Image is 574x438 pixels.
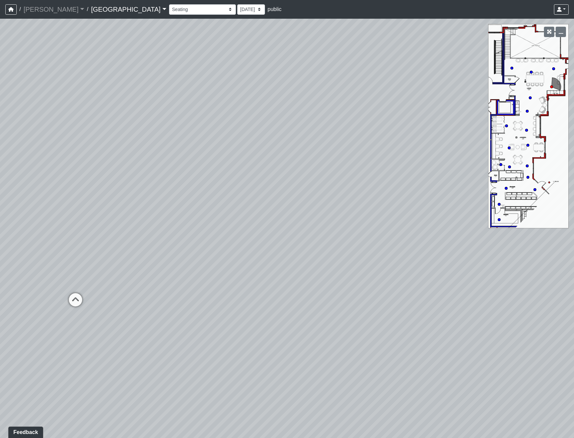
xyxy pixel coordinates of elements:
a: [GEOGRAPHIC_DATA] [91,3,166,16]
a: [PERSON_NAME] [23,3,84,16]
span: / [17,3,23,16]
span: / [84,3,91,16]
iframe: Ybug feedback widget [5,425,44,438]
span: public [268,6,282,12]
